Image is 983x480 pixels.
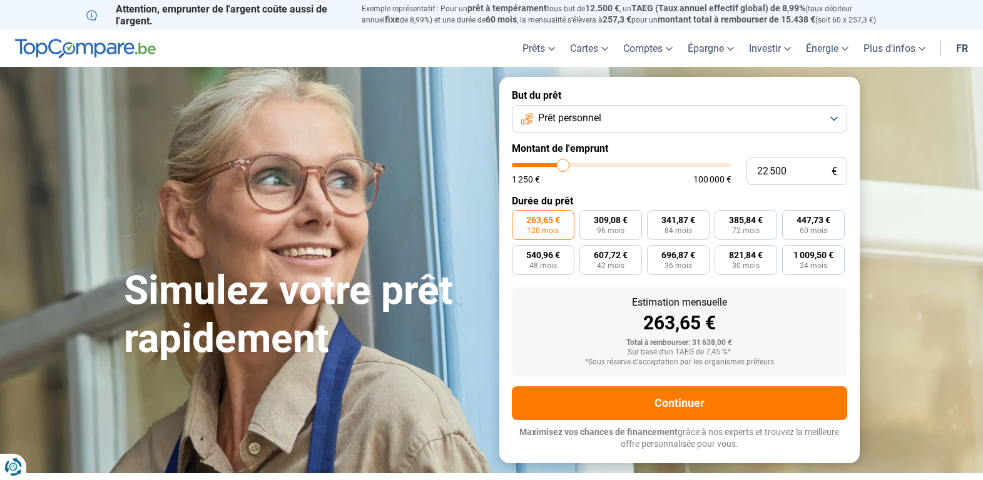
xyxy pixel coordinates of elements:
[522,358,837,367] div: *Sous réserve d'acceptation par les organismes prêteurs
[798,30,856,67] a: Énergie
[529,262,557,269] span: 48 mois
[362,3,897,26] p: Exemple représentatif : Pour un tous but de , un (taux débiteur annuel de 8,99%) et une durée de ...
[538,111,601,125] span: Prêt personnel
[512,175,540,184] span: 1 250 €
[832,166,837,177] span: €
[512,386,847,420] button: Continuer
[86,3,347,27] p: Attention, emprunter de l'argent coûte aussi de l'argent.
[661,216,695,224] span: 341,87 €
[616,30,680,67] a: Comptes
[585,3,619,13] span: 12.500 €
[526,216,560,224] span: 263,65 €
[512,426,847,451] p: grâce à nos experts et trouvez la meilleure offre personnalisée pour vous.
[631,3,805,13] span: TAEG (Taux annuel effectif global) de 8,99%
[729,216,763,224] span: 385,84 €
[856,30,933,67] a: Plus d'infos
[512,105,847,132] button: Prêt personnel
[526,251,560,259] span: 540,96 €
[124,267,484,363] h1: Simulez votre prêt rapidement
[522,297,837,307] div: Estimation mensuelle
[729,251,763,259] span: 821,84 €
[594,216,628,224] span: 309,08 €
[741,30,798,67] a: Investir
[732,262,760,269] span: 30 mois
[512,142,847,154] label: Montant de l'emprunt
[15,39,156,59] img: TopCompare
[594,251,628,259] span: 607,72 €
[597,227,624,234] span: 96 mois
[797,216,830,224] span: 447,73 €
[793,251,833,259] span: 1 009,50 €
[519,427,678,437] span: Maximisez vos chances de financement
[527,227,559,234] span: 120 mois
[522,348,837,357] div: Sur base d'un TAEG de 7,45 %*
[800,227,827,234] span: 60 mois
[512,89,847,101] label: But du prêt
[515,30,563,67] a: Prêts
[949,30,975,67] a: fr
[467,3,547,13] span: prêt à tempérament
[522,314,837,332] div: 263,65 €
[693,175,731,184] span: 100 000 €
[563,30,616,67] a: Cartes
[665,227,692,234] span: 84 mois
[486,14,517,24] span: 60 mois
[597,262,624,269] span: 42 mois
[800,262,827,269] span: 24 mois
[680,30,741,67] a: Épargne
[512,195,847,207] label: Durée du prêt
[522,339,837,347] div: Total à rembourser: 31 638,00 €
[385,14,400,24] span: fixe
[603,14,631,24] span: 257,3 €
[665,262,692,269] span: 36 mois
[732,227,760,234] span: 72 mois
[658,14,815,24] span: montant total à rembourser de 15.438 €
[661,251,695,259] span: 696,87 €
